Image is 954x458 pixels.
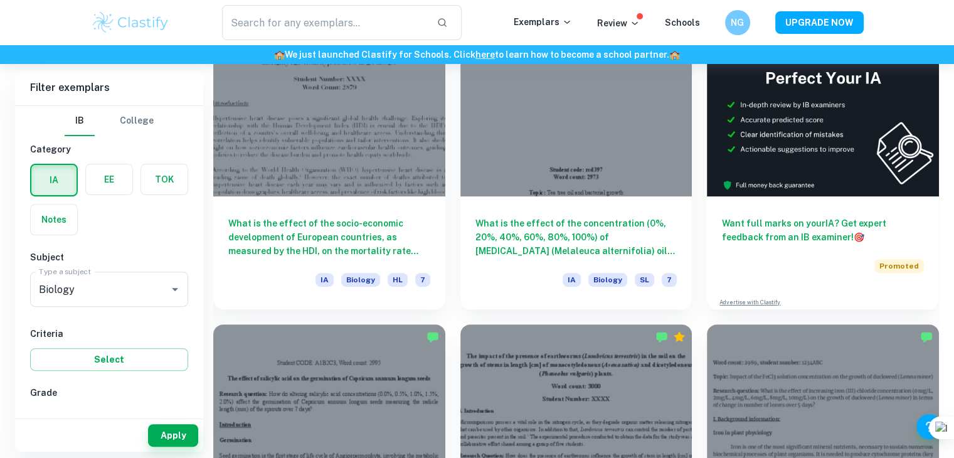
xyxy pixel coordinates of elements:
span: Biology [588,273,627,287]
img: Marked [920,331,933,343]
button: Help and Feedback [916,414,941,439]
span: Biology [341,273,380,287]
button: NG [725,10,750,35]
a: Advertise with Clastify [719,298,780,307]
a: Schools [665,18,700,28]
span: 6 [100,412,106,426]
span: 🏫 [669,50,680,60]
label: Type a subject [39,266,91,277]
a: What is the effect of the concentration (0%, 20%, 40%, 60%, 80%, 100%) of [MEDICAL_DATA] (Melaleu... [460,23,692,309]
h6: Subject [30,250,188,264]
span: 7 [62,412,68,426]
h6: Want full marks on your IA ? Get expert feedback from an IB examiner! [722,216,924,244]
h6: Filter exemplars [15,70,203,105]
h6: Grade [30,386,188,400]
h6: Category [30,142,188,156]
button: TOK [141,164,188,194]
button: IA [31,165,77,195]
button: IB [65,106,95,136]
button: UPGRADE NOW [775,11,864,34]
a: here [475,50,495,60]
button: Open [166,280,184,298]
button: College [120,106,154,136]
span: 5 [138,412,144,426]
div: Premium [673,331,686,343]
span: 🎯 [854,232,864,242]
a: Want full marks on yourIA? Get expert feedback from an IB examiner!PromotedAdvertise with Clastify [707,23,939,309]
h6: What is the effect of the socio-economic development of European countries, as measured by the HD... [228,216,430,258]
span: HL [388,273,408,287]
input: Search for any exemplars... [222,5,427,40]
img: Thumbnail [707,23,939,196]
p: Exemplars [514,15,572,29]
img: Marked [427,331,439,343]
button: Notes [31,205,77,235]
button: EE [86,164,132,194]
span: IA [315,273,334,287]
h6: What is the effect of the concentration (0%, 20%, 40%, 60%, 80%, 100%) of [MEDICAL_DATA] (Melaleu... [475,216,677,258]
span: IA [563,273,581,287]
span: 7 [415,273,430,287]
a: What is the effect of the socio-economic development of European countries, as measured by the HD... [213,23,445,309]
h6: We just launched Clastify for Schools. Click to learn how to become a school partner. [3,48,951,61]
h6: NG [730,16,745,29]
span: 7 [662,273,677,287]
img: Marked [655,331,668,343]
p: Review [597,16,640,30]
button: Select [30,348,188,371]
button: Apply [148,424,198,447]
h6: Criteria [30,327,188,341]
span: Promoted [874,259,924,273]
div: Filter type choice [65,106,154,136]
img: Clastify logo [91,10,171,35]
span: SL [635,273,654,287]
span: 🏫 [274,50,285,60]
